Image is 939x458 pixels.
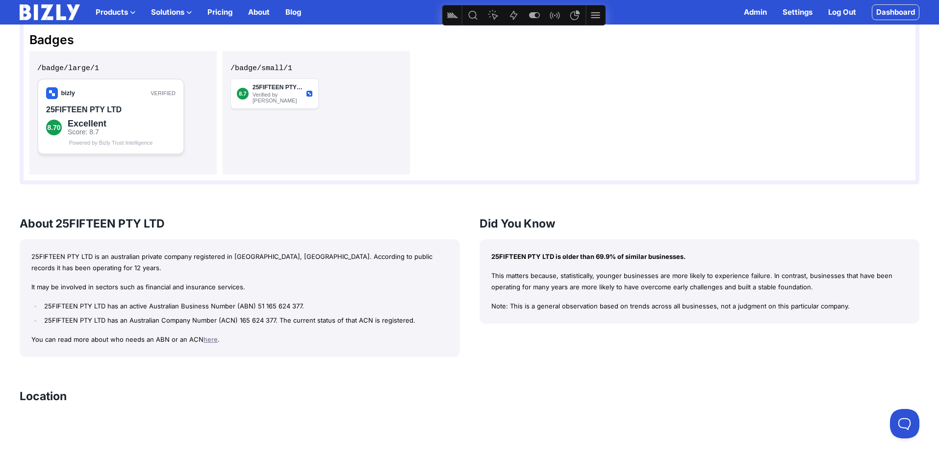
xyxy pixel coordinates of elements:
[9,26,138,37] div: 25FIFTEEN PTY LTD
[9,61,138,67] div: Powered by Bizly Trust Intelligence
[480,216,920,231] h3: Did You Know
[31,281,448,293] p: It may be involved in sectors such as financial and insurance services.
[285,6,301,18] a: Blog
[230,59,402,78] pre: /badge/small/1
[20,216,460,231] h3: About 25FIFTEEN PTY LTD
[491,301,908,312] p: Note: This is a general observation based on trends across all businesses, not a judgment on this...
[491,270,908,293] p: This matters because, statistically, younger businesses are more likely to experience failure. In...
[872,4,919,20] a: Dashboard
[203,335,218,343] a: here
[31,334,448,345] p: You can read more about who needs an ABN or an ACN .
[491,251,908,262] p: 25FIFTEEN PTY LTD is older than 69.9% of similar businesses.
[22,13,72,25] div: Verified by [PERSON_NAME]
[96,6,135,18] button: Products
[30,50,138,57] div: Score: 8.7
[31,251,448,274] p: 25FIFTEEN PTY LTD is an australian private company registered in [GEOGRAPHIC_DATA], [GEOGRAPHIC_D...
[9,41,25,57] div: 8.70
[783,6,812,18] a: Settings
[207,6,232,18] a: Pricing
[113,12,138,18] span: VERIFIED
[151,6,192,18] button: Solutions
[828,6,856,18] a: Log Out
[24,11,38,18] text: bizly
[42,315,448,326] li: 25FIFTEEN PTY LTD has an Australian Company Number (ACN) 165 624 377. The current status of that ...
[37,59,209,78] pre: /badge/large/1
[29,32,910,47] h2: Badges
[22,5,72,12] div: 25FIFTEEN PTY LTD
[890,409,919,438] iframe: Toggle Customer Support
[42,301,448,312] li: 25FIFTEEN PTY LTD has an active Australian Business Number (ABN) 51 165 624 377.
[744,6,767,18] a: Admin
[30,41,138,50] div: Excellent
[248,6,270,18] a: About
[6,9,18,21] div: 8.7
[20,388,67,404] h3: Location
